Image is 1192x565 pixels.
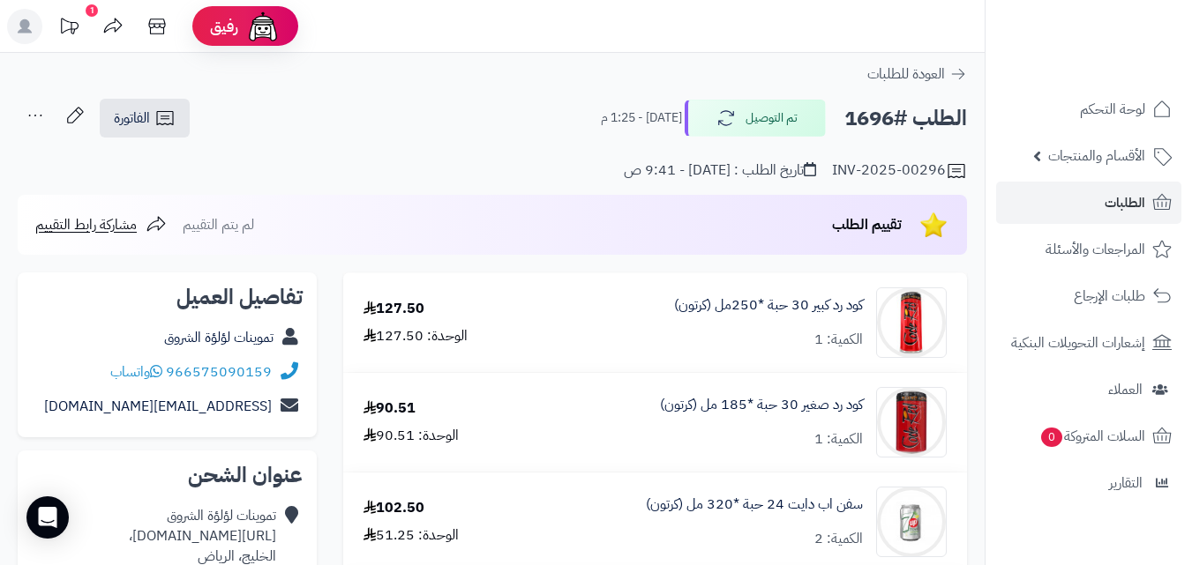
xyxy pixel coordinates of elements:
span: رفيق [210,16,238,37]
a: [EMAIL_ADDRESS][DOMAIN_NAME] [44,396,272,417]
span: المراجعات والأسئلة [1046,237,1145,262]
a: إشعارات التحويلات البنكية [996,322,1181,364]
div: Open Intercom Messenger [26,496,69,539]
span: لوحة التحكم [1080,97,1145,122]
img: 1747536337-61lY7EtfpmL._AC_SL1500-90x90.jpg [877,387,946,457]
a: المراجعات والأسئلة [996,228,1181,271]
span: 0 [1041,427,1062,447]
a: تحديثات المنصة [47,9,91,48]
div: 90.51 [364,398,416,419]
h2: تفاصيل العميل [32,286,303,308]
button: تم التوصيل [685,100,826,137]
a: الفاتورة [100,99,190,138]
div: INV-2025-00296 [832,160,967,182]
a: العودة للطلبات [867,63,967,85]
div: الكمية: 1 [814,330,863,350]
div: تاريخ الطلب : [DATE] - 9:41 ص [624,160,816,181]
a: السلات المتروكة0 [996,415,1181,457]
img: ai-face.png [245,9,281,44]
h2: عنوان الشحن [32,465,303,486]
div: 1 [86,4,98,17]
img: 1747536125-51jkufB9faL._AC_SL1000-90x90.jpg [877,287,946,358]
div: الوحدة: 127.50 [364,326,468,346]
a: كود رد كبير 30 حبة *250مل (كرتون) [674,295,863,316]
span: الطلبات [1105,190,1145,215]
span: مشاركة رابط التقييم [35,214,137,235]
a: مشاركة رابط التقييم [35,214,167,235]
img: logo-2.png [1072,47,1175,84]
img: 1747540408-7a431d2a-4456-4a4d-8b76-9a07e3ea-90x90.jpg [877,487,946,557]
span: العملاء [1108,377,1143,402]
span: لم يتم التقييم [183,214,254,235]
small: [DATE] - 1:25 م [601,109,682,127]
div: الكمية: 1 [814,429,863,450]
a: سفن اب دايت 24 حبة *320 مل (كرتون) [646,494,863,515]
div: الوحدة: 51.25 [364,525,459,546]
span: طلبات الإرجاع [1074,284,1145,309]
div: الوحدة: 90.51 [364,426,459,446]
span: إشعارات التحويلات البنكية [1011,331,1145,355]
a: واتساب [110,361,162,383]
a: طلبات الإرجاع [996,275,1181,317]
span: التقارير [1109,471,1143,495]
a: لوحة التحكم [996,88,1181,130]
div: الكمية: 2 [814,529,863,549]
a: 966575090159 [166,361,272,383]
a: تموينات لؤلؤة الشروق [164,327,274,348]
span: السلات المتروكة [1039,424,1145,449]
div: 102.50 [364,498,424,518]
h2: الطلب #1696 [844,100,967,137]
a: كود رد صغير 30 حبة *185 مل (كرتون) [660,395,863,415]
span: الفاتورة [114,108,150,129]
span: العودة للطلبات [867,63,945,85]
span: الأقسام والمنتجات [1048,144,1145,168]
a: الطلبات [996,182,1181,224]
div: 127.50 [364,299,424,319]
span: تقييم الطلب [832,214,902,235]
a: العملاء [996,368,1181,411]
a: التقارير [996,462,1181,504]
